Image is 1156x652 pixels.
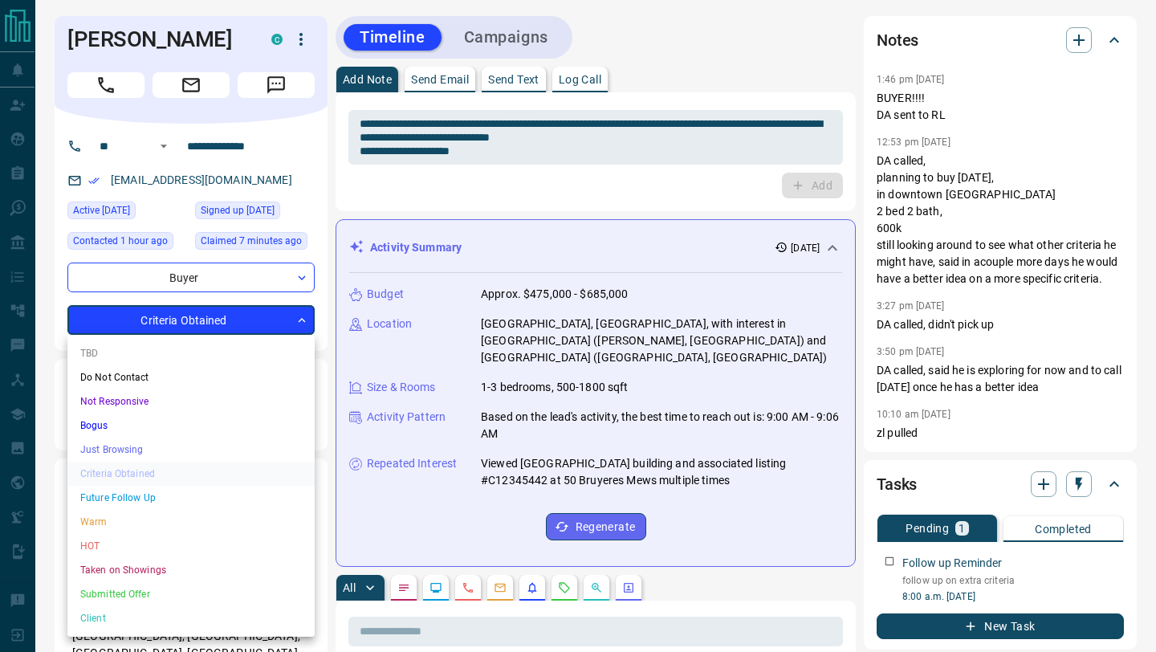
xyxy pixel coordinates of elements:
li: Client [67,606,315,630]
li: HOT [67,534,315,558]
li: Bogus [67,414,315,438]
li: Not Responsive [67,389,315,414]
li: Future Follow Up [67,486,315,510]
li: Warm [67,510,315,534]
li: TBD [67,341,315,365]
li: Submitted Offer [67,582,315,606]
li: Taken on Showings [67,558,315,582]
li: Just Browsing [67,438,315,462]
li: Do Not Contact [67,365,315,389]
